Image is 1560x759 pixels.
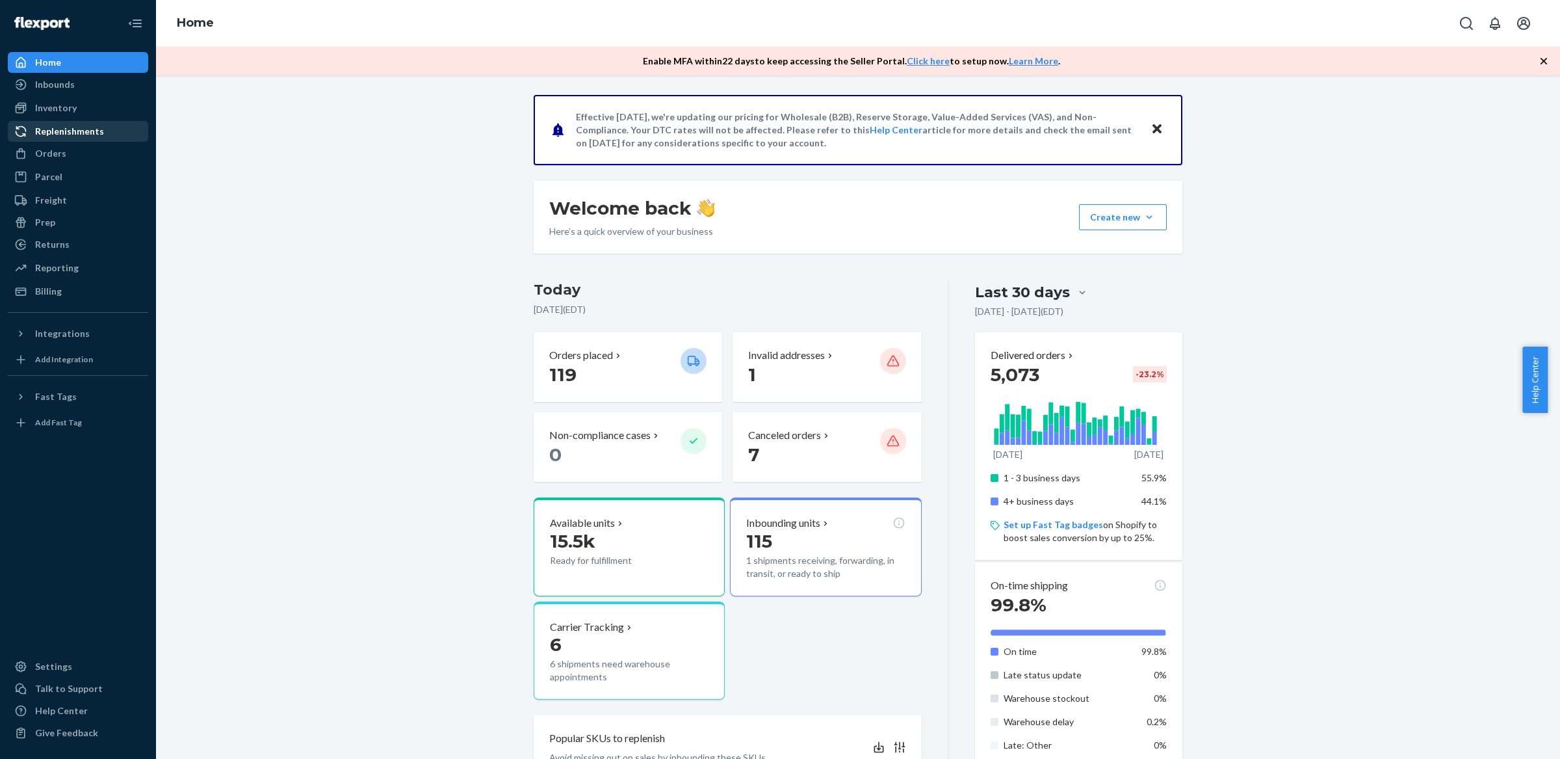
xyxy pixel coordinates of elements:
[1141,472,1167,483] span: 55.9%
[35,56,61,69] div: Home
[177,16,214,30] a: Home
[975,282,1070,302] div: Last 30 days
[8,386,148,407] button: Fast Tags
[549,444,562,466] span: 0
[122,10,148,36] button: Close Navigation
[27,9,74,21] span: Support
[1004,692,1132,705] p: Warehouse stockout
[1133,366,1167,382] div: -23.2 %
[35,170,62,183] div: Parcel
[1149,120,1165,139] button: Close
[730,498,921,596] button: Inbounding units1151 shipments receiving, forwarding, in transit, or ready to ship
[8,349,148,370] a: Add Integration
[8,700,148,721] a: Help Center
[1004,518,1167,544] p: on Shopify to boost sales conversion by up to 25%.
[1522,347,1548,413] button: Help Center
[1154,693,1167,704] span: 0%
[1147,716,1167,727] span: 0.2%
[35,261,79,274] div: Reporting
[643,55,1060,68] p: Enable MFA within 22 days to keep accessing the Seller Portal. to setup now. .
[1079,204,1167,230] button: Create new
[8,656,148,677] a: Settings
[549,348,613,363] p: Orders placed
[35,726,98,739] div: Give Feedback
[166,5,224,42] ol: breadcrumbs
[35,354,93,365] div: Add Integration
[35,101,77,114] div: Inventory
[1453,10,1479,36] button: Open Search Box
[8,52,148,73] a: Home
[8,190,148,211] a: Freight
[534,602,725,700] button: Carrier Tracking66 shipments need warehouse appointments
[8,258,148,278] a: Reporting
[534,303,922,316] p: [DATE] ( EDT )
[35,660,72,673] div: Settings
[534,498,725,596] button: Available units15.5kReady for fulfillment
[733,412,921,482] button: Canceled orders 7
[1154,669,1167,680] span: 0%
[35,125,104,138] div: Replenishments
[991,364,1039,386] span: 5,073
[550,554,670,567] p: Ready for fulfillment
[534,280,922,300] h3: Today
[1004,495,1132,508] p: 4+ business days
[8,143,148,164] a: Orders
[748,444,759,466] span: 7
[975,305,1063,318] p: [DATE] - [DATE] ( EDT )
[8,678,148,699] button: Talk to Support
[1141,496,1167,507] span: 44.1%
[35,417,82,428] div: Add Fast Tag
[549,364,577,386] span: 119
[8,281,148,302] a: Billing
[35,327,90,340] div: Integrations
[35,390,77,403] div: Fast Tags
[746,554,905,580] p: 1 shipments receiving, forwarding, in transit, or ready to ship
[746,530,772,552] span: 115
[549,196,715,220] h1: Welcome back
[1154,739,1167,751] span: 0%
[35,682,103,695] div: Talk to Support
[35,238,70,251] div: Returns
[8,166,148,187] a: Parcel
[35,194,67,207] div: Freight
[1004,715,1132,728] p: Warehouse delay
[35,285,62,298] div: Billing
[35,147,66,160] div: Orders
[991,578,1068,593] p: On-time shipping
[907,55,950,66] a: Click here
[550,620,624,635] p: Carrier Tracking
[550,633,562,656] span: 6
[991,594,1046,616] span: 99.8%
[748,348,825,363] p: Invalid addresses
[8,74,148,95] a: Inbounds
[534,412,722,482] button: Non-compliance cases 0
[1141,646,1167,657] span: 99.8%
[576,111,1138,150] p: Effective [DATE], we're updating our pricing for Wholesale (B2B), Reserve Storage, Value-Added Se...
[35,704,88,717] div: Help Center
[1511,10,1537,36] button: Open account menu
[870,124,922,135] a: Help Center
[991,348,1076,363] button: Delivered orders
[748,364,756,386] span: 1
[1134,448,1163,461] p: [DATE]
[549,428,651,443] p: Non-compliance cases
[14,17,70,30] img: Flexport logo
[1004,472,1132,485] p: 1 - 3 business days
[733,332,921,402] button: Invalid addresses 1
[8,212,148,233] a: Prep
[748,428,821,443] p: Canceled orders
[8,323,148,344] button: Integrations
[697,199,715,217] img: hand-wave emoji
[8,98,148,118] a: Inventory
[1004,739,1132,752] p: Late: Other
[35,78,75,91] div: Inbounds
[993,448,1022,461] p: [DATE]
[35,216,55,229] div: Prep
[549,731,665,746] p: Popular SKUs to replenish
[534,332,722,402] button: Orders placed 119
[1004,645,1132,658] p: On time
[549,225,715,238] p: Here’s a quick overview of your business
[8,412,148,433] a: Add Fast Tag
